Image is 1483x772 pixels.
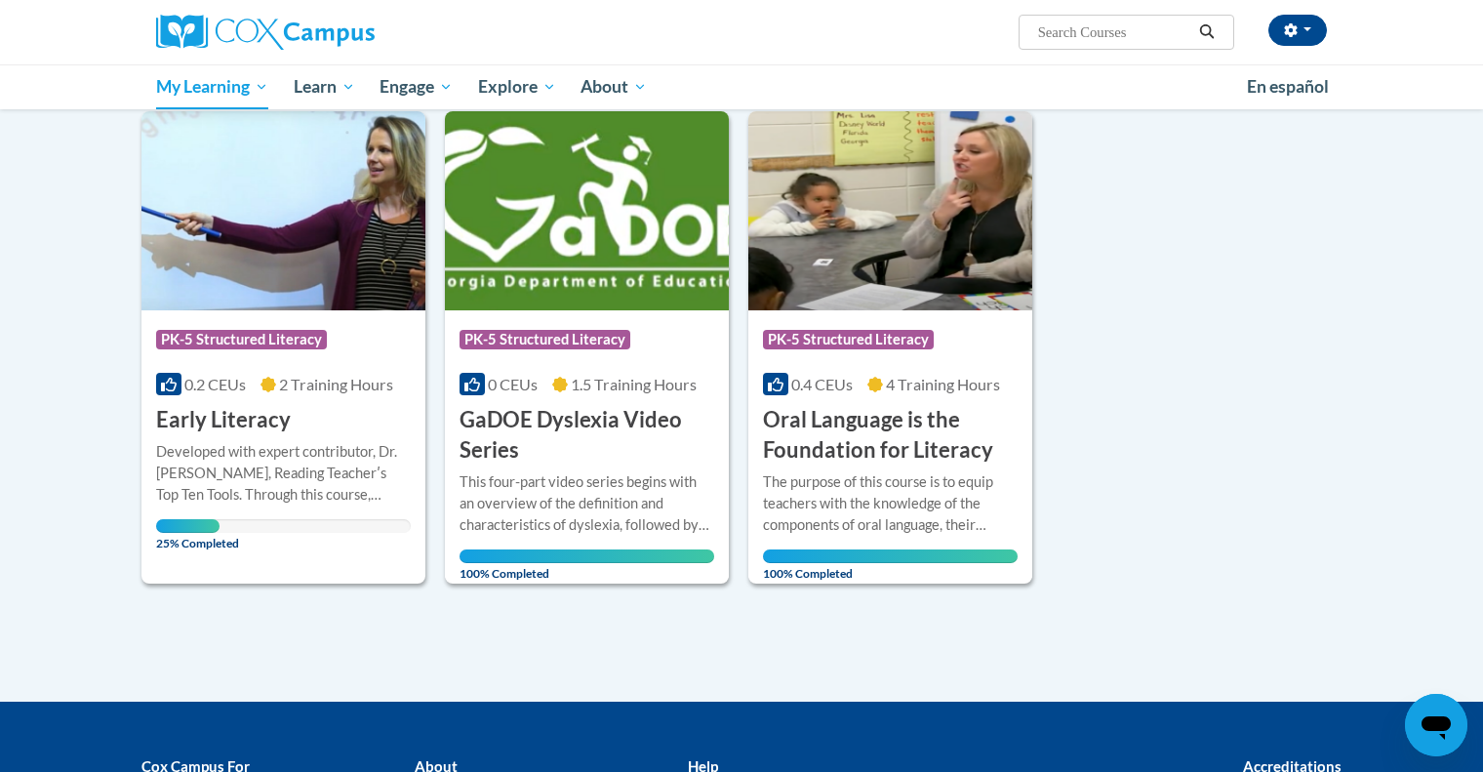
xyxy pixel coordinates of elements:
[460,549,714,581] span: 100% Completed
[460,549,714,563] div: Your progress
[184,375,246,393] span: 0.2 CEUs
[748,111,1032,584] a: Course LogoPK-5 Structured Literacy0.4 CEUs4 Training Hours Oral Language is the Foundation for L...
[127,64,1356,109] div: Main menu
[156,75,268,99] span: My Learning
[763,405,1018,466] h3: Oral Language is the Foundation for Literacy
[886,375,1000,393] span: 4 Training Hours
[581,75,647,99] span: About
[143,64,281,109] a: My Learning
[1234,66,1342,107] a: En español
[156,441,411,506] div: Developed with expert contributor, Dr. [PERSON_NAME], Reading Teacherʹs Top Ten Tools. Through th...
[156,330,327,349] span: PK-5 Structured Literacy
[569,64,661,109] a: About
[1268,15,1327,46] button: Account Settings
[1247,76,1329,97] span: En español
[445,111,729,584] a: Course LogoPK-5 Structured Literacy0 CEUs1.5 Training Hours GaDOE Dyslexia Video SeriesThis four-...
[294,75,355,99] span: Learn
[1036,20,1192,44] input: Search Courses
[380,75,453,99] span: Engage
[1192,20,1222,44] button: Search
[460,405,714,466] h3: GaDOE Dyslexia Video Series
[488,375,538,393] span: 0 CEUs
[465,64,569,109] a: Explore
[279,375,393,393] span: 2 Training Hours
[156,405,291,435] h3: Early Literacy
[791,375,853,393] span: 0.4 CEUs
[763,549,1018,581] span: 100% Completed
[141,111,425,310] img: Course Logo
[460,330,630,349] span: PK-5 Structured Literacy
[763,549,1018,563] div: Your progress
[156,519,220,550] span: 25% Completed
[281,64,368,109] a: Learn
[156,15,375,50] img: Cox Campus
[1405,694,1467,756] iframe: Button to launch messaging window
[141,111,425,584] a: Course LogoPK-5 Structured Literacy0.2 CEUs2 Training Hours Early LiteracyDeveloped with expert c...
[478,75,556,99] span: Explore
[156,15,527,50] a: Cox Campus
[367,64,465,109] a: Engage
[748,111,1032,310] img: Course Logo
[445,111,729,310] img: Course Logo
[156,519,220,533] div: Your progress
[763,471,1018,536] div: The purpose of this course is to equip teachers with the knowledge of the components of oral lang...
[763,330,934,349] span: PK-5 Structured Literacy
[460,471,714,536] div: This four-part video series begins with an overview of the definition and characteristics of dysl...
[571,375,697,393] span: 1.5 Training Hours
